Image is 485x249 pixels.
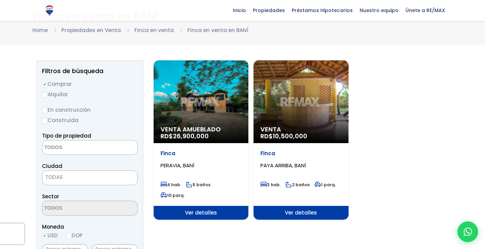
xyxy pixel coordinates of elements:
p: Finca [161,150,241,157]
span: Venta [260,126,341,133]
span: Moneda [42,222,138,231]
span: TODAS [42,170,138,185]
span: Ver detalles [254,206,348,220]
input: Comprar [42,82,48,87]
input: DOP [66,233,72,239]
h1: Finca en venta en BANÍ [32,10,453,22]
input: En construcción [42,108,48,113]
span: Propiedades [249,5,288,16]
span: Préstamos Hipotecarios [288,5,356,16]
label: DOP [66,231,83,240]
span: 3 hab. [260,182,281,188]
a: Finca en venta [134,27,174,34]
span: 5 baños [186,182,210,188]
span: Ciudad [42,162,62,170]
span: RD$ [260,132,307,140]
img: Logo de REMAX [43,4,55,17]
span: Nuestro equipo [356,5,402,16]
span: TODAS [42,172,137,182]
input: USD [42,233,48,239]
span: 26,900,000 [173,132,209,140]
h2: Filtros de búsqueda [42,68,138,74]
input: Alquilar [42,92,48,98]
span: Sector [42,193,59,200]
span: PERAVIA, BANÍ [161,162,194,169]
textarea: Search [42,201,109,216]
label: Comprar [42,80,138,88]
label: USD [42,231,58,240]
p: Finca [260,150,341,157]
input: Construida [42,118,48,123]
span: Tipo de propiedad [42,132,91,139]
label: Construida [42,116,138,124]
a: Venta Amueblado RD$26,900,000 Finca PERAVIA, BANÍ 4 hab. 5 baños 10 parq. Ver detalles [154,60,248,220]
span: 10 parq. [161,192,185,198]
span: Inicio [229,5,249,16]
li: Finca en venta en BANÍ [187,26,248,34]
a: Home [32,27,48,34]
span: 4 hab. [161,182,181,188]
a: Venta RD$10,500,000 Finca PAYA ARRIBA, BANÍ 3 hab. 2 baños 1 parq. Ver detalles [254,60,348,220]
a: Propiedades en Venta [61,27,121,34]
label: En construcción [42,106,138,114]
span: 2 baños [286,182,310,188]
span: Ver detalles [154,206,248,220]
span: PAYA ARRIBA, BANÍ [260,162,306,169]
label: Alquilar [42,90,138,99]
span: TODAS [45,173,63,181]
span: RD$ [161,132,209,140]
span: Venta Amueblado [161,126,241,133]
textarea: Search [42,140,109,155]
span: 1 parq. [314,182,336,188]
span: Únete a RE/MAX [402,5,448,16]
span: 10,500,000 [273,132,307,140]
